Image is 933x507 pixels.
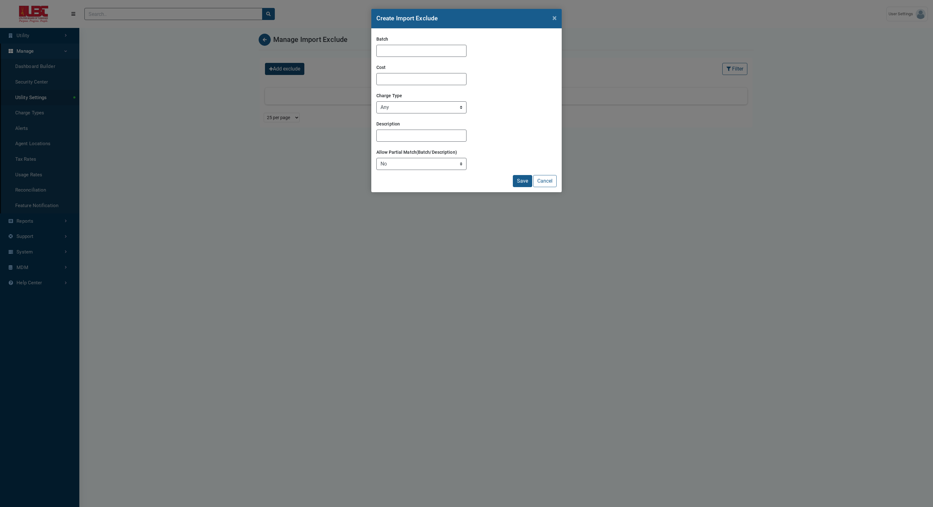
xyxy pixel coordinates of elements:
label: Batch [376,34,388,45]
label: Description [376,118,400,130]
label: Allow Partial Match(Batch/Description) [376,147,557,158]
h2: Create Import Exclude [376,14,438,23]
label: Cost [376,62,386,73]
label: Charge Type [376,90,557,101]
button: Cancel [533,175,557,187]
span: × [553,13,557,22]
button: Close [547,9,562,27]
button: Save [513,175,532,187]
